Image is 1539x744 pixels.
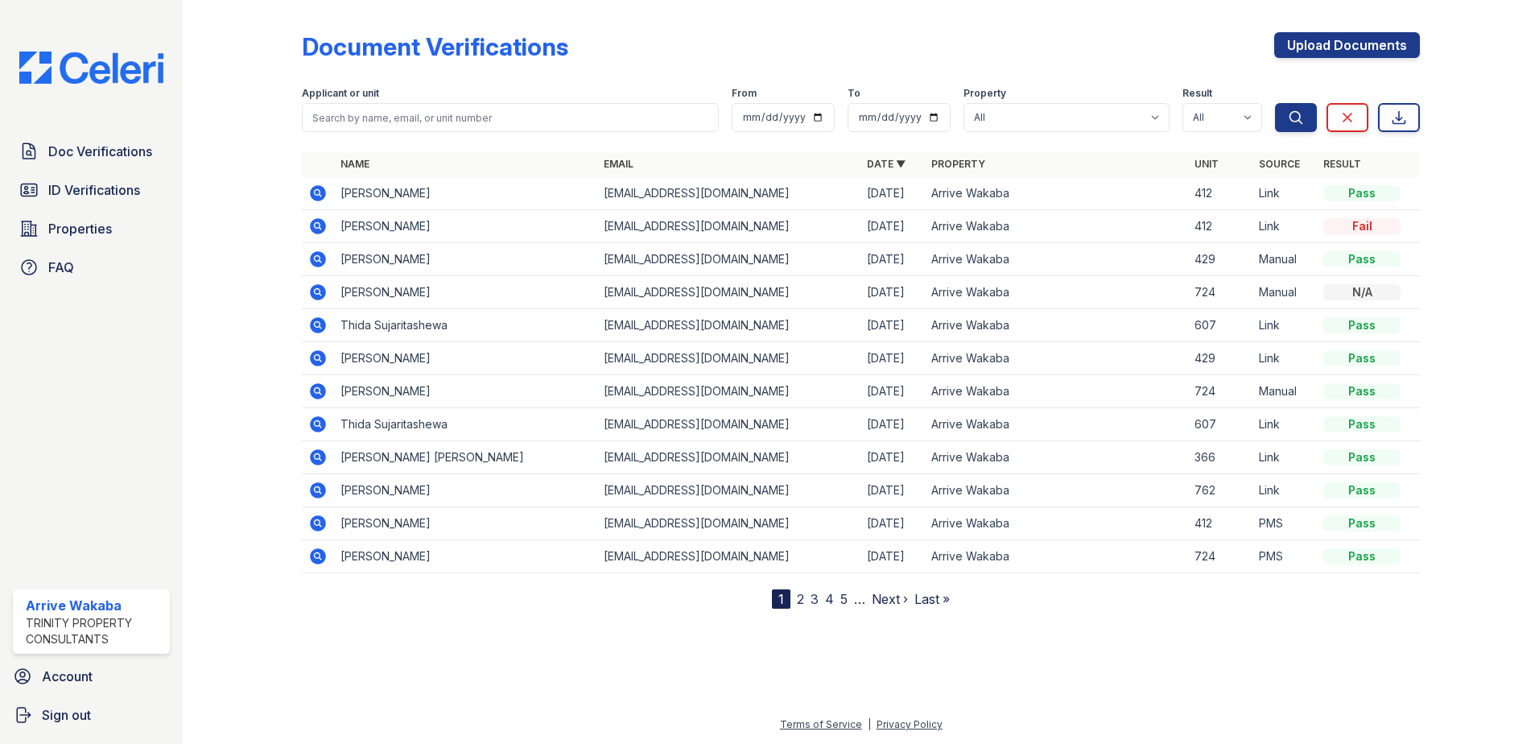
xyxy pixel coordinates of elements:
div: Pass [1323,383,1401,399]
td: Arrive Wakaba [925,342,1188,375]
a: 2 [797,591,804,607]
td: Arrive Wakaba [925,177,1188,210]
td: [DATE] [860,276,925,309]
td: Link [1252,309,1317,342]
a: Property [931,158,985,170]
td: Manual [1252,276,1317,309]
span: Sign out [42,705,91,725]
td: [DATE] [860,375,925,408]
td: Arrive Wakaba [925,375,1188,408]
td: [PERSON_NAME] [334,276,597,309]
a: Privacy Policy [877,718,943,730]
span: … [854,589,865,609]
a: Source [1259,158,1300,170]
a: Sign out [6,699,176,731]
td: 724 [1188,375,1252,408]
td: [EMAIL_ADDRESS][DOMAIN_NAME] [597,474,860,507]
a: Unit [1194,158,1219,170]
a: 3 [811,591,819,607]
td: [DATE] [860,342,925,375]
div: Pass [1323,548,1401,564]
span: FAQ [48,258,74,277]
div: Arrive Wakaba [26,596,163,615]
td: [PERSON_NAME] [334,375,597,408]
label: To [848,87,860,100]
div: | [868,718,871,730]
a: Name [340,158,369,170]
a: FAQ [13,251,170,283]
td: Arrive Wakaba [925,408,1188,441]
a: Last » [914,591,950,607]
td: 724 [1188,540,1252,573]
td: 607 [1188,309,1252,342]
div: Document Verifications [302,32,568,61]
td: [EMAIL_ADDRESS][DOMAIN_NAME] [597,540,860,573]
td: Link [1252,177,1317,210]
td: PMS [1252,507,1317,540]
td: Link [1252,210,1317,243]
td: Link [1252,408,1317,441]
a: Upload Documents [1274,32,1420,58]
td: [EMAIL_ADDRESS][DOMAIN_NAME] [597,441,860,474]
td: [EMAIL_ADDRESS][DOMAIN_NAME] [597,408,860,441]
td: [DATE] [860,474,925,507]
td: 724 [1188,276,1252,309]
a: Properties [13,213,170,245]
div: 1 [772,589,790,609]
td: Link [1252,342,1317,375]
td: Link [1252,474,1317,507]
td: [EMAIL_ADDRESS][DOMAIN_NAME] [597,210,860,243]
td: 429 [1188,243,1252,276]
td: [EMAIL_ADDRESS][DOMAIN_NAME] [597,507,860,540]
td: Arrive Wakaba [925,474,1188,507]
td: [DATE] [860,309,925,342]
td: Arrive Wakaba [925,243,1188,276]
input: Search by name, email, or unit number [302,103,719,132]
td: [PERSON_NAME] [334,210,597,243]
a: Date ▼ [867,158,906,170]
td: Manual [1252,243,1317,276]
span: Doc Verifications [48,142,152,161]
td: [DATE] [860,441,925,474]
td: [PERSON_NAME] [334,342,597,375]
label: Property [963,87,1006,100]
td: [DATE] [860,243,925,276]
a: Doc Verifications [13,135,170,167]
div: Pass [1323,449,1401,465]
td: [DATE] [860,408,925,441]
td: Arrive Wakaba [925,276,1188,309]
a: 5 [840,591,848,607]
label: Applicant or unit [302,87,379,100]
td: [EMAIL_ADDRESS][DOMAIN_NAME] [597,375,860,408]
td: 429 [1188,342,1252,375]
td: [PERSON_NAME] [334,540,597,573]
td: Link [1252,441,1317,474]
label: Result [1182,87,1212,100]
td: [PERSON_NAME] [334,507,597,540]
span: Account [42,667,93,686]
div: Pass [1323,317,1401,333]
div: N/A [1323,284,1401,300]
img: CE_Logo_Blue-a8612792a0a2168367f1c8372b55b34899dd931a85d93a1a3d3e32e68fde9ad4.png [6,52,176,84]
div: Fail [1323,218,1401,234]
td: [EMAIL_ADDRESS][DOMAIN_NAME] [597,276,860,309]
td: Thida Sujaritashewa [334,309,597,342]
div: Pass [1323,185,1401,201]
td: Arrive Wakaba [925,507,1188,540]
td: [PERSON_NAME] [334,243,597,276]
td: [PERSON_NAME] [PERSON_NAME] [334,441,597,474]
td: [DATE] [860,540,925,573]
div: Trinity Property Consultants [26,615,163,647]
td: Arrive Wakaba [925,540,1188,573]
td: 412 [1188,210,1252,243]
div: Pass [1323,251,1401,267]
td: 366 [1188,441,1252,474]
div: Pass [1323,515,1401,531]
td: Thida Sujaritashewa [334,408,597,441]
td: [EMAIL_ADDRESS][DOMAIN_NAME] [597,342,860,375]
td: Manual [1252,375,1317,408]
a: Account [6,660,176,692]
td: [PERSON_NAME] [334,474,597,507]
td: 762 [1188,474,1252,507]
